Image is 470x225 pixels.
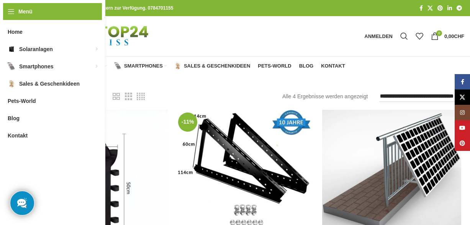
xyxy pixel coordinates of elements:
[455,89,470,105] a: X Social Link
[299,63,314,69] span: Blog
[8,129,28,142] span: Kontakt
[115,58,167,74] a: Smartphones
[417,3,425,13] a: Facebook Social Link
[379,91,461,102] select: Shop-Reihenfolge
[455,74,470,89] a: Facebook Social Link
[51,58,107,74] a: Solaranlagen
[444,33,464,39] bdi: 0,00
[18,7,33,16] span: Menü
[427,28,468,44] a: 0 0,00CHF
[445,3,454,13] a: LinkedIn Social Link
[396,28,412,44] a: Suche
[436,30,442,36] span: 0
[124,63,163,69] span: Smartphones
[8,63,15,70] img: Smartphones
[258,58,291,74] a: Pets-World
[113,92,120,101] a: Rasteransicht 2
[8,80,15,88] img: Sales & Geschenkideen
[454,33,464,39] span: CHF
[178,112,197,132] span: -11%
[258,63,291,69] span: Pets-World
[299,58,314,74] a: Blog
[360,28,396,44] a: Anmelden
[174,63,181,69] img: Sales & Geschenkideen
[425,3,435,13] a: X Social Link
[454,3,464,13] a: Telegram Social Link
[8,45,15,53] img: Solaranlagen
[321,58,345,74] a: Kontakt
[137,92,145,101] a: Rasteransicht 4
[174,58,250,74] a: Sales & Geschenkideen
[282,92,368,101] p: Alle 4 Ergebnisse werden angezeigt
[125,92,132,101] a: Rasteransicht 3
[455,120,470,136] a: YouTube Social Link
[455,105,470,120] a: Instagram Social Link
[8,111,20,125] span: Blog
[184,63,250,69] span: Sales & Geschenkideen
[455,136,470,151] a: Pinterest Social Link
[8,94,36,108] span: Pets-World
[115,63,121,69] img: Smartphones
[321,63,345,69] span: Kontakt
[19,42,53,56] span: Solaranlagen
[19,77,80,91] span: Sales & Geschenkideen
[25,58,349,74] div: Hauptnavigation
[8,25,23,39] span: Home
[19,60,53,73] span: Smartphones
[364,34,393,39] span: Anmelden
[435,3,445,13] a: Pinterest Social Link
[412,28,427,44] div: Meine Wunschliste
